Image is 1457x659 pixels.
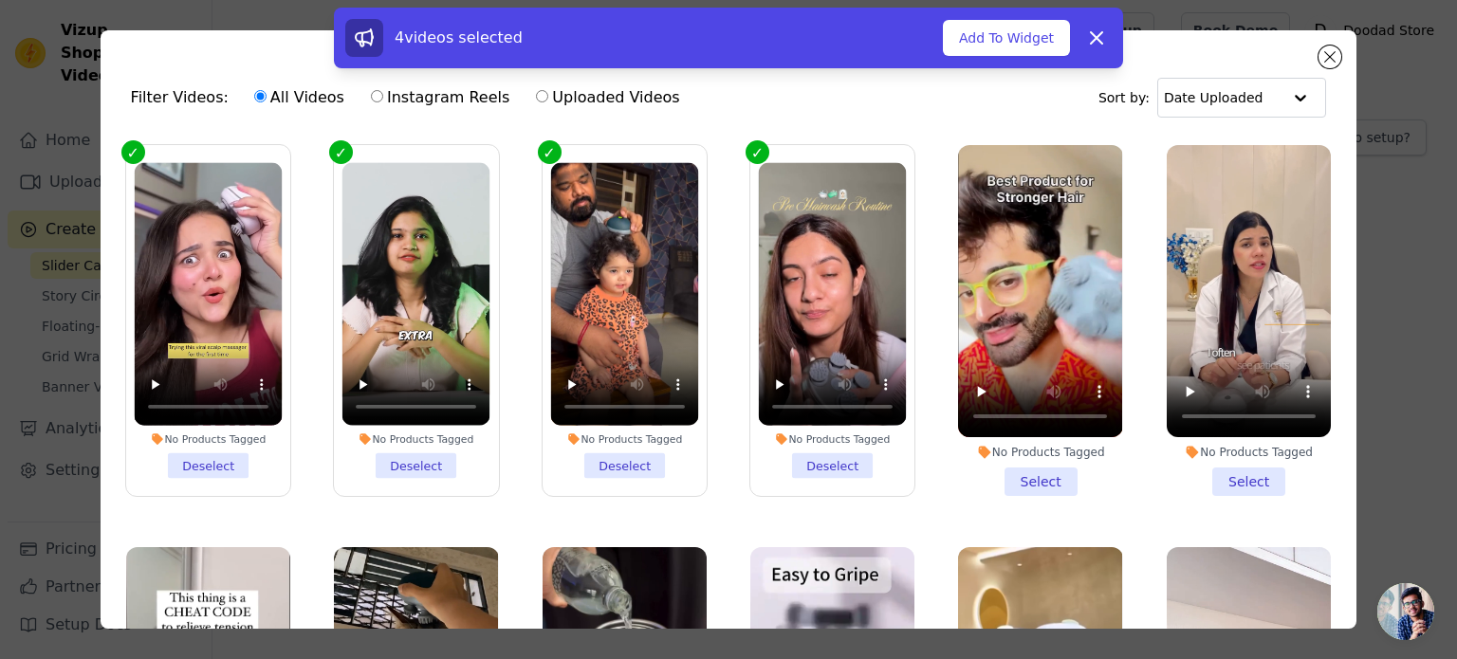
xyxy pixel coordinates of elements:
[134,432,282,446] div: No Products Tagged
[342,432,490,446] div: No Products Tagged
[550,432,698,446] div: No Products Tagged
[1167,445,1331,460] div: No Products Tagged
[131,76,691,119] div: Filter Videos:
[958,445,1122,460] div: No Products Tagged
[1098,78,1327,118] div: Sort by:
[395,28,523,46] span: 4 videos selected
[370,85,510,110] label: Instagram Reels
[253,85,345,110] label: All Videos
[1377,583,1434,640] a: Open chat
[943,20,1070,56] button: Add To Widget
[535,85,680,110] label: Uploaded Videos
[759,432,907,446] div: No Products Tagged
